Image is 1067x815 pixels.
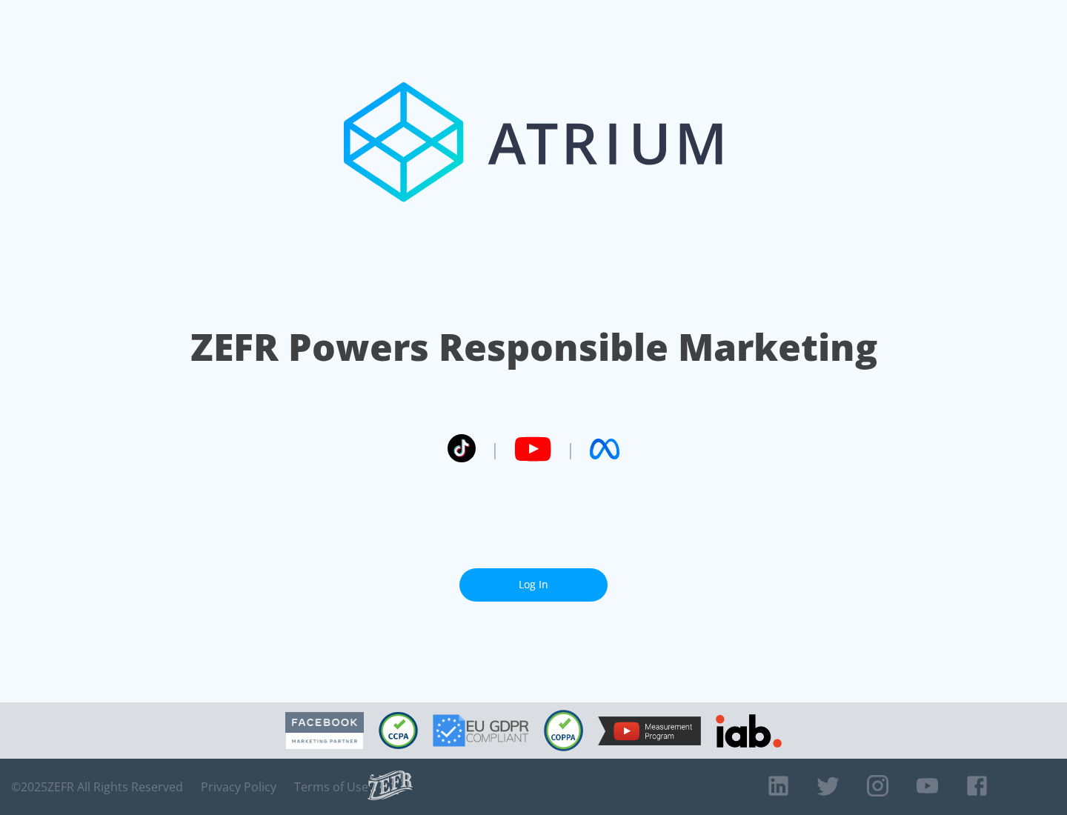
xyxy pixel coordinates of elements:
span: © 2025 ZEFR All Rights Reserved [11,779,183,794]
img: COPPA Compliant [544,710,583,751]
img: IAB [716,714,782,748]
img: Facebook Marketing Partner [285,712,364,750]
a: Terms of Use [294,779,368,794]
a: Privacy Policy [201,779,276,794]
img: GDPR Compliant [433,714,529,747]
span: | [566,438,575,460]
img: CCPA Compliant [379,712,418,749]
h1: ZEFR Powers Responsible Marketing [190,322,877,373]
span: | [491,438,499,460]
img: YouTube Measurement Program [598,716,701,745]
a: Log In [459,568,608,602]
